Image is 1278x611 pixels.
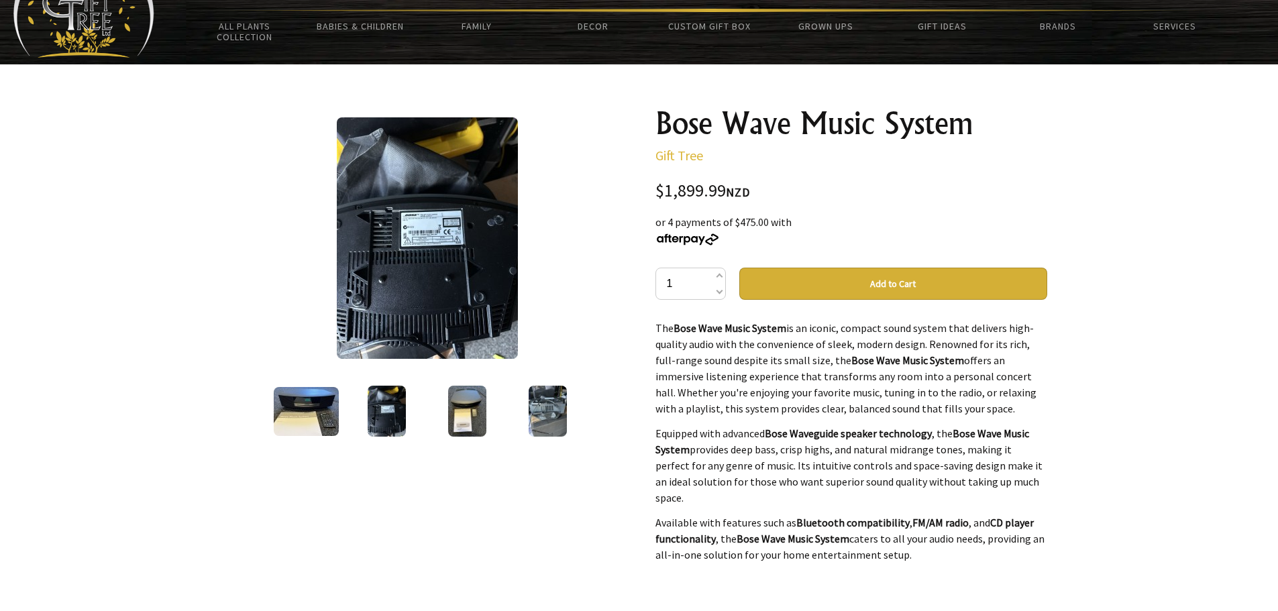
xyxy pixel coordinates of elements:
[739,268,1047,300] button: Add to Cart
[655,516,1034,545] strong: CD player functionality
[337,117,518,359] img: Bose Wave Music System
[912,516,969,529] strong: FM/AM radio
[655,107,1047,140] h1: Bose Wave Music System
[535,12,651,40] a: Decor
[796,516,910,529] strong: Bluetooth compatibility
[529,386,567,437] img: Bose Wave Music System
[884,12,1000,40] a: Gift Ideas
[674,321,786,335] strong: Bose Wave Music System
[767,12,884,40] a: Grown Ups
[1116,12,1232,40] a: Services
[187,12,303,51] a: All Plants Collection
[655,514,1047,563] p: Available with features such as , , and , the caters to all your audio needs, providing an all-in...
[655,233,720,245] img: Afterpay
[368,386,406,437] img: Bose Wave Music System
[303,12,419,40] a: Babies & Children
[765,427,932,440] strong: Bose Waveguide speaker technology
[651,12,767,40] a: Custom Gift Box
[655,427,1029,456] strong: Bose Wave Music System
[655,182,1047,201] div: $1,899.99
[726,184,750,200] span: NZD
[419,12,535,40] a: Family
[655,147,703,164] a: Gift Tree
[655,425,1047,506] p: Equipped with advanced , the provides deep bass, crisp highs, and natural midrange tones, making ...
[1000,12,1116,40] a: Brands
[737,532,849,545] strong: Bose Wave Music System
[655,214,1047,246] div: or 4 payments of $475.00 with
[851,353,964,367] strong: Bose Wave Music System
[655,320,1047,416] p: The is an iconic, compact sound system that delivers high-quality audio with the convenience of s...
[274,387,339,436] img: Bose Wave Music System
[448,386,486,437] img: Bose Wave Music System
